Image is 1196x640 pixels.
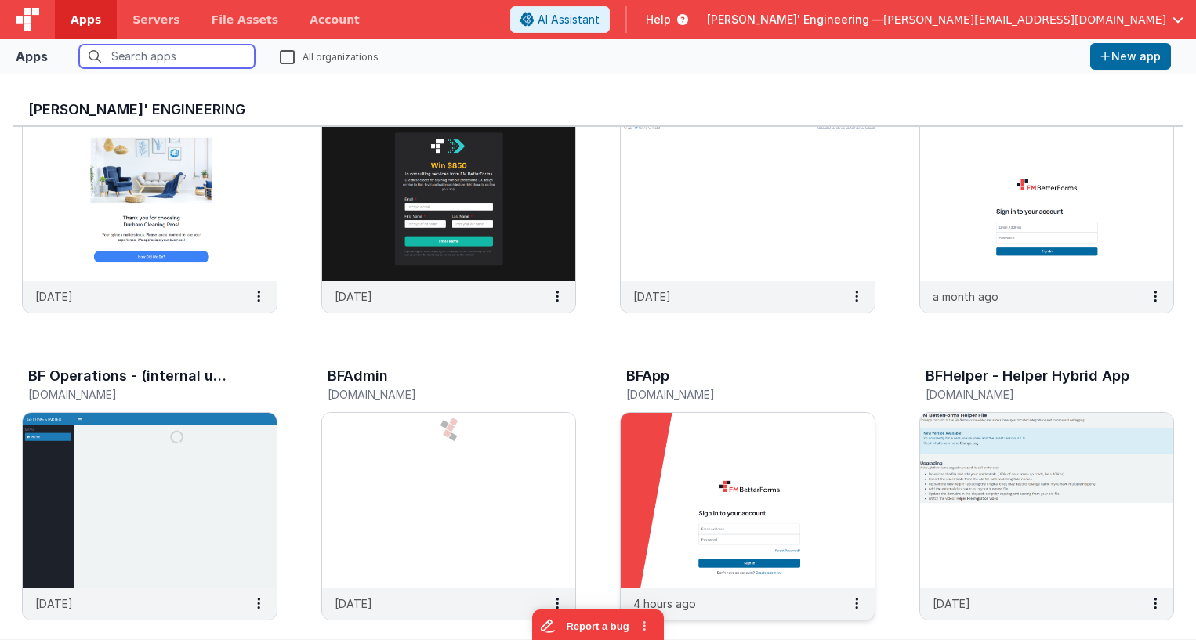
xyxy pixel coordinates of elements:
span: File Assets [212,12,279,27]
p: [DATE] [35,595,73,612]
div: Apps [16,47,48,66]
span: Servers [132,12,179,27]
p: [DATE] [35,288,73,305]
label: All organizations [280,49,379,63]
span: Apps [71,12,101,27]
h3: BFAdmin [328,368,388,384]
p: [DATE] [633,288,671,305]
h5: [DOMAIN_NAME] [626,389,836,400]
button: [PERSON_NAME]' Engineering — [PERSON_NAME][EMAIL_ADDRESS][DOMAIN_NAME] [707,12,1183,27]
p: [DATE] [933,595,970,612]
h5: [DOMAIN_NAME] [926,389,1136,400]
h3: BF Operations - (internal use) [28,368,234,384]
span: Help [646,12,671,27]
span: AI Assistant [538,12,600,27]
h5: [DOMAIN_NAME] [328,389,538,400]
h3: [PERSON_NAME]' Engineering [28,102,1168,118]
p: a month ago [933,288,998,305]
p: 4 hours ago [633,595,696,612]
h3: BFHelper - Helper Hybrid App [926,368,1129,384]
button: AI Assistant [510,6,610,33]
button: New app [1090,43,1171,70]
h5: [DOMAIN_NAME] [28,389,238,400]
input: Search apps [79,45,255,68]
span: [PERSON_NAME][EMAIL_ADDRESS][DOMAIN_NAME] [883,12,1166,27]
p: [DATE] [335,288,372,305]
h3: BFApp [626,368,669,384]
p: [DATE] [335,595,372,612]
span: [PERSON_NAME]' Engineering — [707,12,883,27]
